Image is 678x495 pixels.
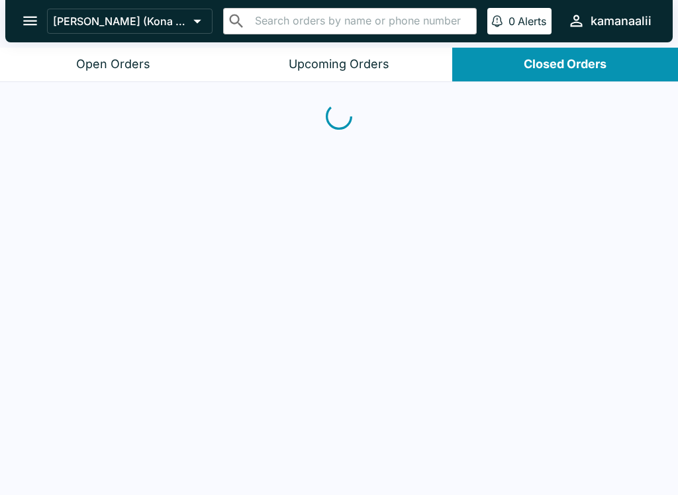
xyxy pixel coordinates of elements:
[524,57,606,72] div: Closed Orders
[289,57,389,72] div: Upcoming Orders
[76,57,150,72] div: Open Orders
[13,4,47,38] button: open drawer
[47,9,213,34] button: [PERSON_NAME] (Kona - [PERSON_NAME] Drive)
[251,12,471,30] input: Search orders by name or phone number
[591,13,652,29] div: kamanaalii
[518,15,546,28] p: Alerts
[508,15,515,28] p: 0
[53,15,188,28] p: [PERSON_NAME] (Kona - [PERSON_NAME] Drive)
[562,7,657,35] button: kamanaalii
